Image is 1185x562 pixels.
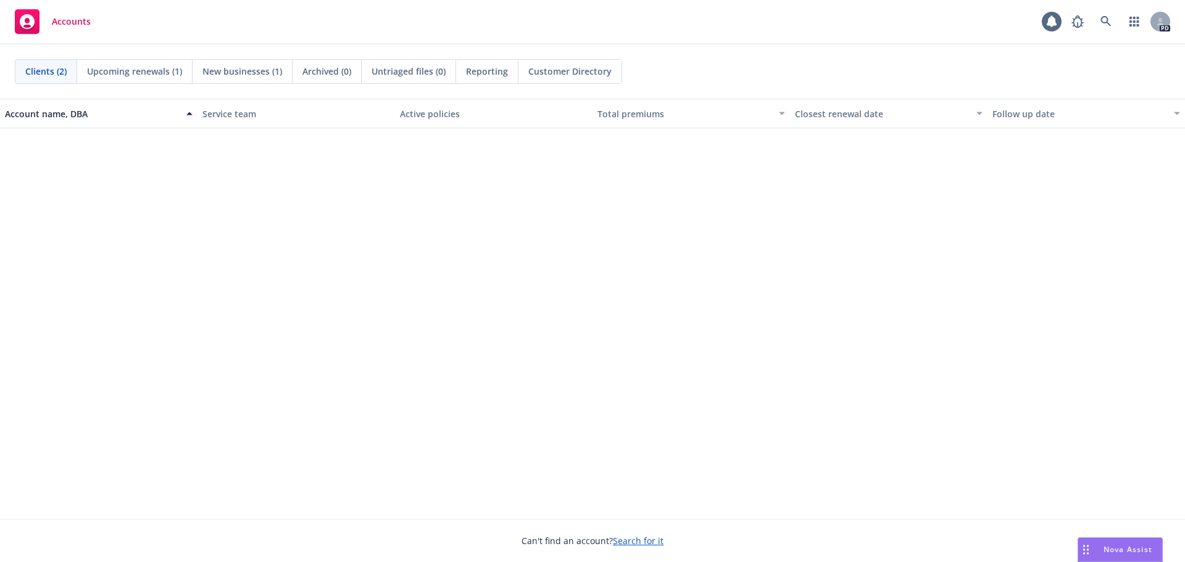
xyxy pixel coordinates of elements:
span: New businesses (1) [202,65,282,78]
span: Clients (2) [25,65,67,78]
a: Switch app [1122,9,1147,34]
button: Closest renewal date [790,99,987,128]
span: Untriaged files (0) [372,65,446,78]
div: Drag to move [1078,538,1094,561]
div: Account name, DBA [5,107,179,120]
div: Total premiums [597,107,771,120]
span: Accounts [52,17,91,27]
a: Search for it [613,535,663,547]
button: Follow up date [987,99,1185,128]
button: Service team [197,99,395,128]
span: Can't find an account? [522,534,663,547]
div: Closest renewal date [795,107,969,120]
span: Reporting [466,65,508,78]
span: Archived (0) [302,65,351,78]
div: Service team [202,107,390,120]
span: Customer Directory [528,65,612,78]
button: Nova Assist [1078,537,1163,562]
button: Total premiums [592,99,790,128]
span: Nova Assist [1104,544,1152,555]
button: Active policies [395,99,592,128]
a: Search [1094,9,1118,34]
a: Accounts [10,4,96,39]
div: Active policies [400,107,588,120]
span: Upcoming renewals (1) [87,65,182,78]
a: Report a Bug [1065,9,1090,34]
div: Follow up date [992,107,1166,120]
